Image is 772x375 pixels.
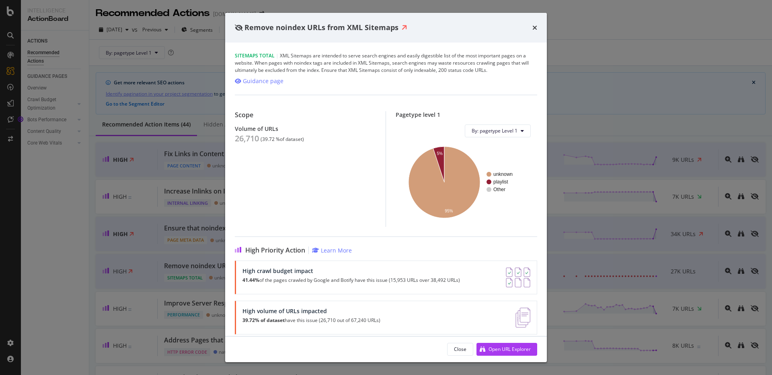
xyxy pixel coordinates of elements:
[235,52,537,74] div: XML Sitemaps are intended to serve search engines and easily digestible list of the most importan...
[532,22,537,33] div: times
[261,137,304,142] div: ( 39.72 % of dataset )
[454,346,466,353] div: Close
[276,52,279,59] span: |
[235,134,259,143] div: 26,710
[402,144,531,220] svg: A chart.
[515,308,530,328] img: e5DMFwAAAABJRU5ErkJggg==
[506,267,530,287] img: AY0oso9MOvYAAAAASUVORK5CYII=
[242,317,285,324] strong: 39.72% of dataset
[445,208,453,213] text: 95%
[242,267,460,274] div: High crawl budget impact
[235,52,275,59] span: Sitemaps Total
[242,308,380,314] div: High volume of URLs impacted
[493,171,513,177] text: unknown
[235,24,243,31] div: eye-slash
[465,124,531,137] button: By: pagetype Level 1
[225,13,547,362] div: modal
[242,318,380,323] p: have this issue (26,710 out of 67,240 URLs)
[437,151,443,155] text: 5%
[472,127,517,134] span: By: pagetype Level 1
[235,77,283,85] a: Guidance page
[396,111,537,118] div: Pagetype level 1
[476,343,537,356] button: Open URL Explorer
[493,187,505,192] text: Other
[235,111,376,119] div: Scope
[242,277,259,283] strong: 41.44%
[321,247,352,254] div: Learn More
[245,247,305,254] span: High Priority Action
[312,247,352,254] a: Learn More
[493,179,508,185] text: playlist
[243,77,283,85] div: Guidance page
[244,22,398,32] span: Remove noindex URLs from XML Sitemaps
[235,125,376,132] div: Volume of URLs
[447,343,473,356] button: Close
[242,277,460,283] p: of the pages crawled by Google and Botify have this issue (15,953 URLs over 38,492 URLs)
[489,346,531,353] div: Open URL Explorer
[745,348,764,367] iframe: Intercom live chat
